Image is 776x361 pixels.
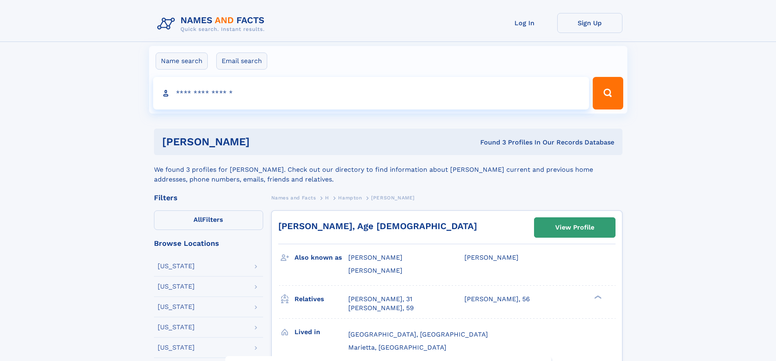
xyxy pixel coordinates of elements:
[492,13,557,33] a: Log In
[271,193,316,203] a: Names and Facts
[348,304,414,313] a: [PERSON_NAME], 59
[534,218,615,237] a: View Profile
[158,263,195,269] div: [US_STATE]
[158,344,195,351] div: [US_STATE]
[592,294,602,300] div: ❯
[593,77,623,109] button: Search Button
[295,251,348,265] h3: Also known as
[325,193,329,203] a: H
[216,53,267,70] label: Email search
[154,210,263,230] label: Filters
[557,13,622,33] a: Sign Up
[555,218,594,237] div: View Profile
[348,330,488,338] span: [GEOGRAPHIC_DATA], [GEOGRAPHIC_DATA]
[154,194,263,201] div: Filters
[338,193,362,203] a: Hampton
[158,324,195,330] div: [US_STATE]
[348,267,402,274] span: [PERSON_NAME]
[193,216,202,223] span: All
[154,13,271,35] img: Logo Names and Facts
[348,254,402,261] span: [PERSON_NAME]
[295,292,348,306] h3: Relatives
[158,304,195,310] div: [US_STATE]
[278,221,477,231] a: [PERSON_NAME], Age [DEMOGRAPHIC_DATA]
[464,254,519,261] span: [PERSON_NAME]
[158,283,195,290] div: [US_STATE]
[295,325,348,339] h3: Lived in
[348,343,446,351] span: Marietta, [GEOGRAPHIC_DATA]
[371,195,415,201] span: [PERSON_NAME]
[464,295,530,304] a: [PERSON_NAME], 56
[325,195,329,201] span: H
[162,137,365,147] h1: [PERSON_NAME]
[154,155,622,184] div: We found 3 profiles for [PERSON_NAME]. Check out our directory to find information about [PERSON_...
[154,240,263,247] div: Browse Locations
[365,138,614,147] div: Found 3 Profiles In Our Records Database
[156,53,208,70] label: Name search
[348,295,412,304] a: [PERSON_NAME], 31
[338,195,362,201] span: Hampton
[153,77,589,109] input: search input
